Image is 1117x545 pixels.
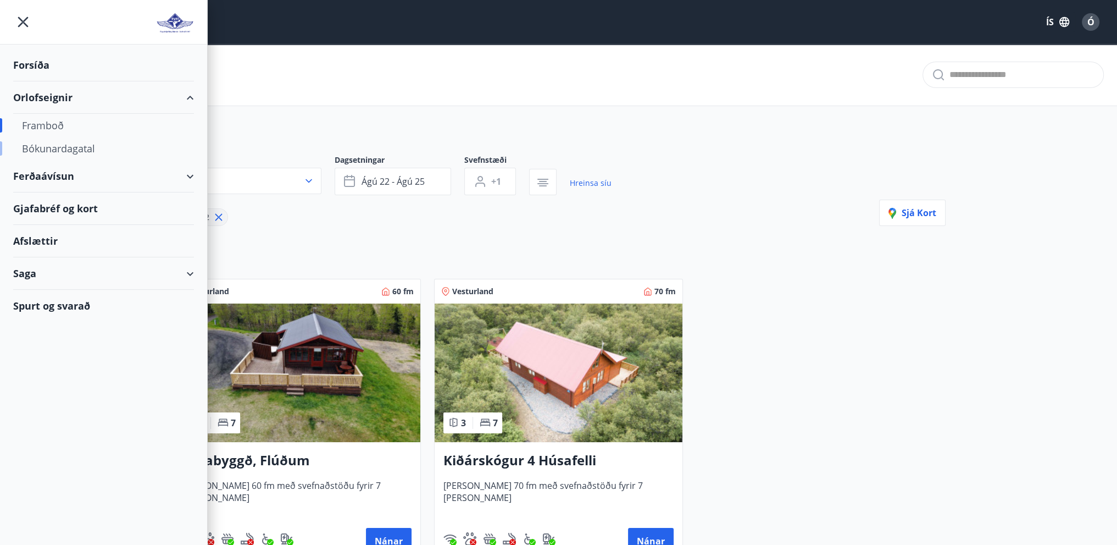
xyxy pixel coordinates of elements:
[156,12,194,34] img: union_logo
[435,304,682,442] img: Paella dish
[231,417,236,429] span: 7
[181,480,412,516] span: [PERSON_NAME] 60 fm með svefnaðstöðu fyrir 7 [PERSON_NAME]
[452,286,493,297] span: Vesturland
[491,175,501,188] span: +1
[888,207,936,219] span: Sjá kort
[13,49,194,81] div: Forsíða
[190,286,229,297] span: Suðurland
[464,168,516,195] button: +1
[13,192,194,225] div: Gjafabréf og kort
[13,81,194,114] div: Orlofseignir
[570,171,612,195] a: Hreinsa síu
[879,200,946,226] button: Sjá kort
[13,160,194,192] div: Ferðaávísun
[22,114,185,137] div: Framboð
[172,168,321,194] button: Allt
[1087,16,1094,28] span: Ó
[1040,12,1075,32] button: ÍS
[443,480,674,516] span: [PERSON_NAME] 70 fm með svefnaðstöðu fyrir 7 [PERSON_NAME]
[443,451,674,471] h3: Kiðárskógur 4 Húsafelli
[493,417,498,429] span: 7
[461,417,466,429] span: 3
[13,12,33,32] button: menu
[13,225,194,257] div: Afslættir
[335,168,451,195] button: ágú 22 - ágú 25
[172,155,335,168] span: Svæði
[13,257,194,290] div: Saga
[464,155,529,168] span: Svefnstæði
[13,290,194,322] div: Spurt og svarað
[22,137,185,160] div: Bókunardagatal
[173,304,420,442] img: Paella dish
[181,451,412,471] h3: Álftabyggð, Flúðum
[654,286,676,297] span: 70 fm
[1077,9,1104,35] button: Ó
[392,286,414,297] span: 60 fm
[335,155,464,168] span: Dagsetningar
[362,175,425,188] span: ágú 22 - ágú 25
